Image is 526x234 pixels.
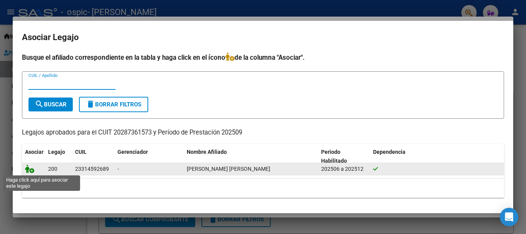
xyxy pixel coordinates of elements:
datatable-header-cell: Asociar [22,144,45,169]
h4: Busque el afiliado correspondiente en la tabla y haga click en el ícono de la columna "Asociar". [22,52,504,62]
span: Gerenciador [117,149,148,155]
datatable-header-cell: Periodo Habilitado [318,144,370,169]
div: 1 registros [22,178,504,198]
datatable-header-cell: Dependencia [370,144,504,169]
span: Nombre Afiliado [187,149,227,155]
datatable-header-cell: CUIL [72,144,114,169]
button: Borrar Filtros [79,97,148,112]
mat-icon: delete [86,99,95,109]
span: Legajo [48,149,65,155]
h2: Asociar Legajo [22,30,504,45]
span: BRAVO GUSTAVO DANIEL [187,166,270,172]
mat-icon: search [35,99,44,109]
span: Asociar [25,149,44,155]
datatable-header-cell: Nombre Afiliado [184,144,318,169]
p: Legajos aprobados para el CUIT 20287361573 y Período de Prestación 202509 [22,128,504,138]
datatable-header-cell: Gerenciador [114,144,184,169]
span: 200 [48,166,57,172]
span: Periodo Habilitado [321,149,347,164]
div: 23314592689 [75,165,109,173]
span: Borrar Filtros [86,101,141,108]
div: 202506 a 202512 [321,165,367,173]
button: Buscar [28,98,73,111]
div: Open Intercom Messenger [500,208,518,226]
span: Buscar [35,101,67,108]
datatable-header-cell: Legajo [45,144,72,169]
span: Dependencia [373,149,405,155]
span: - [117,166,119,172]
span: CUIL [75,149,87,155]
